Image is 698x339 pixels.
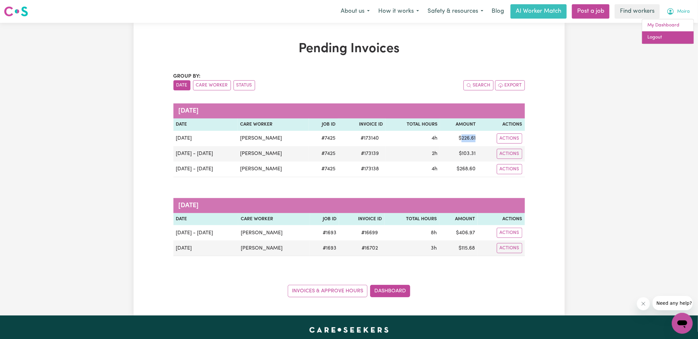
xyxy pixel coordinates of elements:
button: My Account [662,5,694,18]
button: Search [463,80,494,90]
a: Logout [642,31,694,44]
th: Date [173,118,238,131]
button: sort invoices by paid status [234,80,255,90]
th: Actions [478,118,525,131]
span: 4 hours [431,136,437,141]
td: [DATE] - [DATE] [173,162,238,177]
span: # 16699 [357,229,382,237]
td: $ 226.61 [440,131,478,146]
span: 3 hours [431,246,437,251]
td: $ 268.60 [440,162,478,177]
td: $ 115.68 [439,240,478,256]
button: Actions [497,133,522,144]
a: AI Worker Match [511,4,567,19]
iframe: Close message [637,297,650,310]
td: # 7425 [309,162,338,177]
th: Care Worker [238,213,310,225]
th: Job ID [310,213,339,225]
th: Invoice ID [339,213,384,225]
a: Invoices & Approve Hours [288,285,367,297]
th: Actions [478,213,525,225]
td: [DATE] - [DATE] [173,146,238,162]
span: # 173139 [357,150,383,158]
td: [PERSON_NAME] [238,146,309,162]
button: About us [336,5,374,18]
span: Group by: [173,74,201,79]
td: # 7425 [309,131,338,146]
th: Care Worker [238,118,309,131]
button: Actions [497,164,522,174]
a: Careseekers home page [309,327,389,332]
th: Total Hours [386,118,440,131]
button: Actions [497,149,522,159]
iframe: Message from company [653,296,693,310]
a: Blog [488,4,508,19]
a: Post a job [572,4,609,19]
th: Invoice ID [338,118,385,131]
span: # 16702 [358,244,382,252]
button: sort invoices by care worker [193,80,231,90]
a: Careseekers logo [4,4,28,19]
td: [DATE] [173,240,238,256]
td: [PERSON_NAME] [238,162,309,177]
caption: [DATE] [173,103,525,118]
td: [PERSON_NAME] [238,240,310,256]
td: [DATE] [173,131,238,146]
h1: Pending Invoices [173,41,525,57]
td: [PERSON_NAME] [238,131,309,146]
button: Safety & resources [423,5,488,18]
img: Careseekers logo [4,6,28,17]
button: Actions [497,243,522,253]
td: [PERSON_NAME] [238,225,310,240]
button: sort invoices by date [173,80,190,90]
span: 2 hours [432,151,437,156]
span: Moira [677,8,690,15]
span: # 173140 [357,134,383,142]
th: Date [173,213,238,225]
button: Export [495,80,525,90]
span: 4 hours [431,166,437,172]
span: 8 hours [431,230,437,236]
td: # 1693 [310,240,339,256]
th: Job ID [309,118,338,131]
th: Amount [440,118,478,131]
td: # 7425 [309,146,338,162]
a: Dashboard [370,285,410,297]
button: How it works [374,5,423,18]
th: Amount [439,213,478,225]
th: Total Hours [384,213,439,225]
a: My Dashboard [642,19,694,32]
a: Find workers [615,4,660,19]
button: Actions [497,228,522,238]
div: My Account [642,19,694,44]
iframe: Button to launch messaging window [672,313,693,334]
td: # 1693 [310,225,339,240]
td: $ 103.31 [440,146,478,162]
caption: [DATE] [173,198,525,213]
td: $ 406.97 [439,225,478,240]
span: # 173138 [357,165,383,173]
td: [DATE] - [DATE] [173,225,238,240]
